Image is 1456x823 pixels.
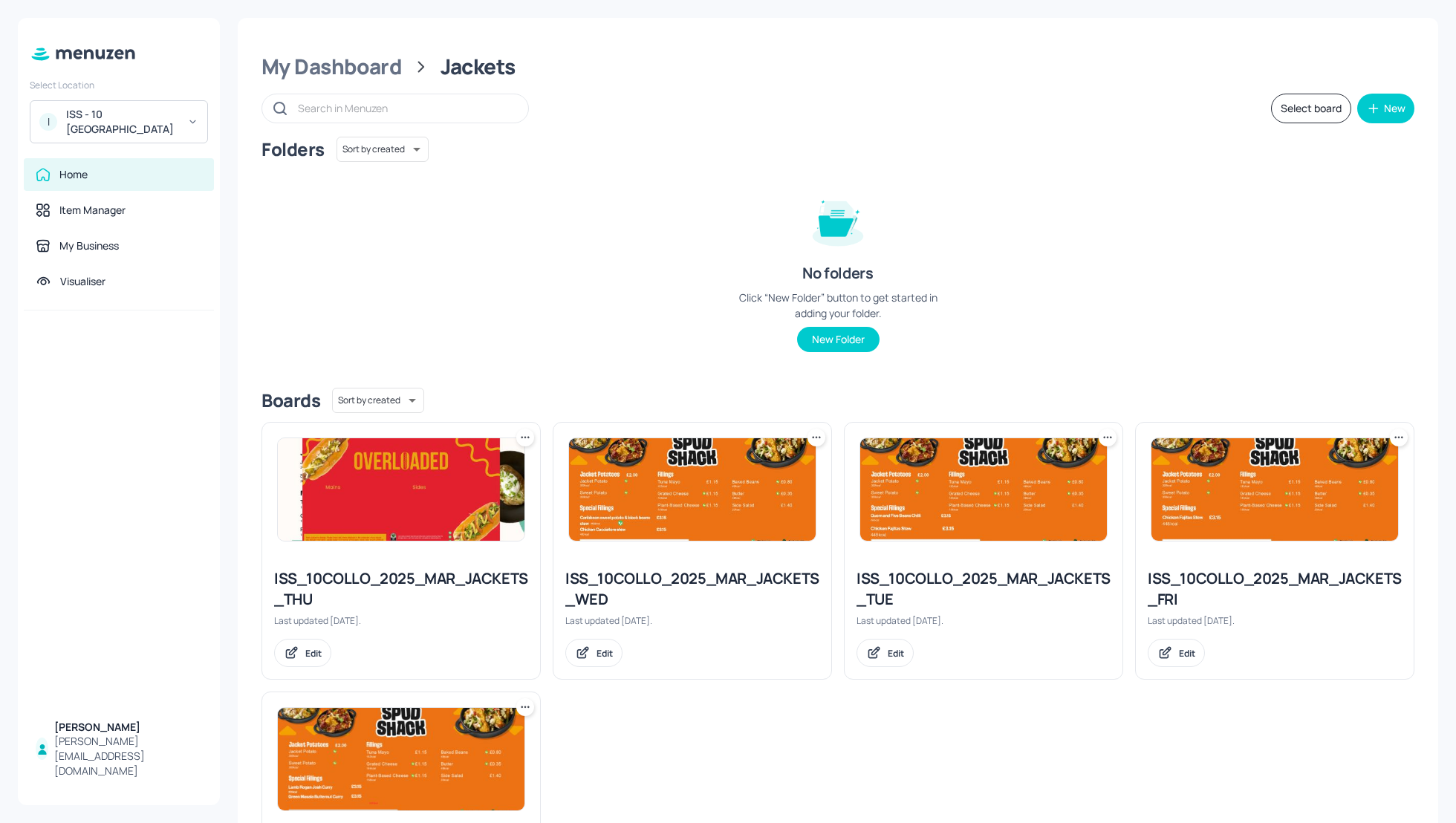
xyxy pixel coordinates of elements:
[261,388,320,412] div: Boards
[857,614,1111,627] div: Last updated [DATE].
[565,568,819,610] div: ISS_10COLLO_2025_MAR_JACKETS_WED
[59,238,119,253] div: My Business
[1271,94,1351,123] button: Select board
[274,568,528,610] div: ISS_10COLLO_2025_MAR_JACKETS_THU
[857,568,1111,610] div: ISS_10COLLO_2025_MAR_JACKETS_TUE
[54,720,202,735] div: [PERSON_NAME]
[59,167,88,182] div: Home
[597,647,613,660] div: Edit
[60,274,105,289] div: Visualiser
[1179,647,1195,660] div: Edit
[441,53,516,80] div: Jackets
[332,386,424,415] div: Sort by created
[54,734,202,778] div: [PERSON_NAME][EMAIL_ADDRESS][DOMAIN_NAME]
[1151,438,1398,541] img: 2025-09-05-1757063179279eyre1wbmx48.jpeg
[801,183,875,257] img: folder-empty
[802,263,873,284] div: No folders
[1357,94,1414,123] button: New
[860,438,1107,541] img: 2025-09-02-1756802289174o9j03vn7xhi.jpeg
[1148,568,1402,610] div: ISS_10COLLO_2025_MAR_JACKETS_FRI
[337,134,429,164] div: Sort by created
[274,614,528,627] div: Last updated [DATE].
[1384,103,1405,114] div: New
[261,137,325,161] div: Folders
[569,438,816,541] img: 2025-09-17-1758099305495gdi85h7hxyt.jpeg
[888,647,904,660] div: Edit
[278,708,524,810] img: 2025-09-15-1757931176927ykzteflujud.jpeg
[797,327,880,352] button: New Folder
[565,614,819,627] div: Last updated [DATE].
[30,79,208,91] div: Select Location
[278,438,524,541] img: 2025-08-29-1756480377755gsovw1wikdo.jpeg
[66,107,178,137] div: ISS - 10 [GEOGRAPHIC_DATA]
[59,203,126,218] div: Item Manager
[1148,614,1402,627] div: Last updated [DATE].
[39,113,57,131] div: I
[727,290,949,321] div: Click “New Folder” button to get started in adding your folder.
[261,53,402,80] div: My Dashboard
[305,647,322,660] div: Edit
[298,97,513,119] input: Search in Menuzen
